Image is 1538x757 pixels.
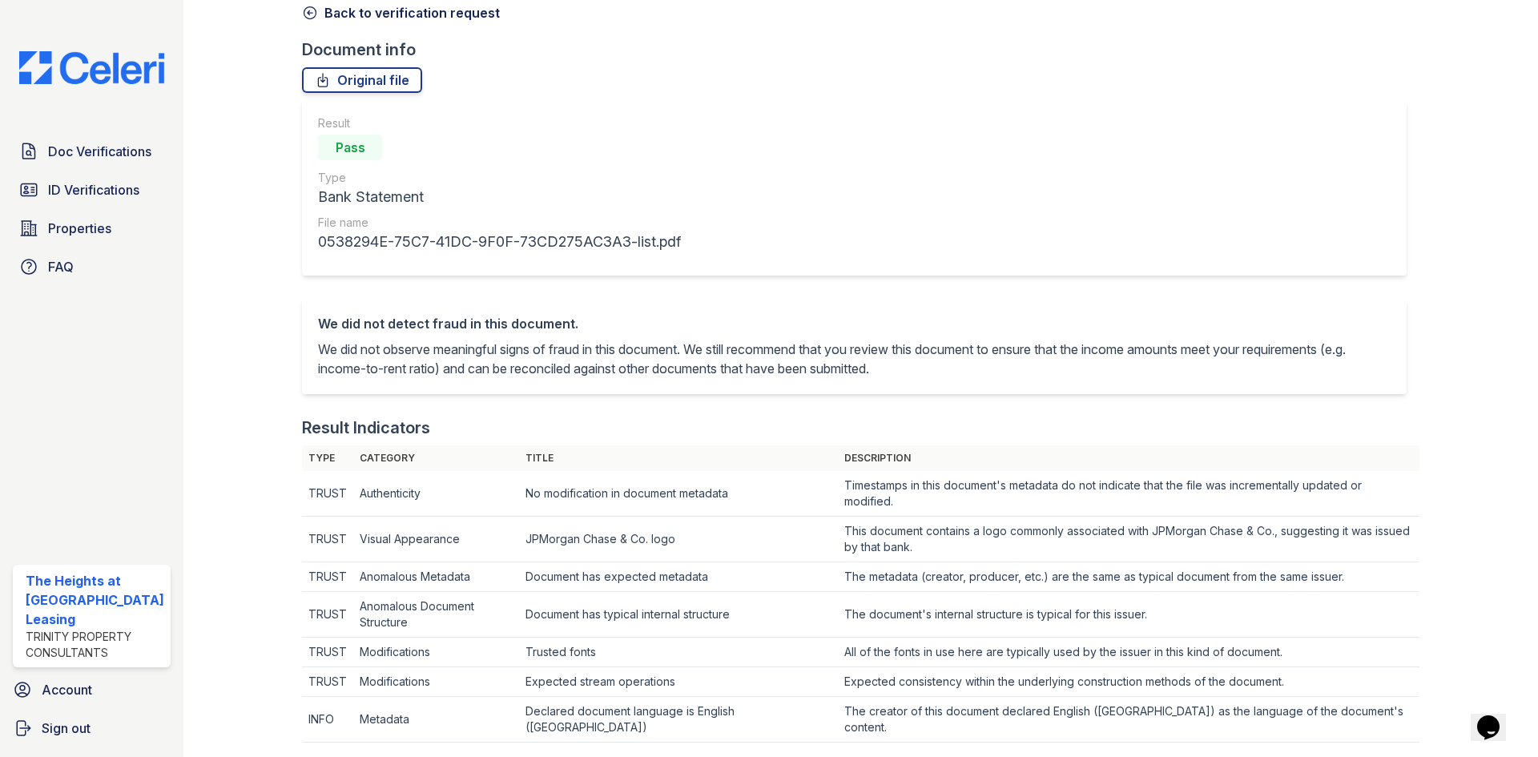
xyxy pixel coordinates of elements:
a: FAQ [13,251,171,283]
span: ID Verifications [48,180,139,199]
td: Declared document language is English ([GEOGRAPHIC_DATA]) [519,697,838,743]
span: Doc Verifications [48,142,151,161]
div: Type [318,170,681,186]
td: Anomalous Document Structure [353,592,519,638]
div: We did not detect fraud in this document. [318,314,1391,333]
div: File name [318,215,681,231]
td: Visual Appearance [353,517,519,562]
div: Result [318,115,681,131]
span: Properties [48,219,111,238]
td: TRUST [302,517,353,562]
a: Back to verification request [302,3,500,22]
td: The creator of this document declared English ([GEOGRAPHIC_DATA]) as the language of the document... [838,697,1419,743]
a: Sign out [6,712,177,744]
div: Trinity Property Consultants [26,629,164,661]
td: Trusted fonts [519,638,838,667]
a: Doc Verifications [13,135,171,167]
td: Modifications [353,667,519,697]
td: The metadata (creator, producer, etc.) are the same as typical document from the same issuer. [838,562,1419,592]
a: Account [6,674,177,706]
td: JPMorgan Chase & Co. logo [519,517,838,562]
td: The document's internal structure is typical for this issuer. [838,592,1419,638]
div: The Heights at [GEOGRAPHIC_DATA] Leasing [26,571,164,629]
td: TRUST [302,562,353,592]
th: Title [519,445,838,471]
td: This document contains a logo commonly associated with JPMorgan Chase & Co., suggesting it was is... [838,517,1419,562]
img: CE_Logo_Blue-a8612792a0a2168367f1c8372b55b34899dd931a85d93a1a3d3e32e68fde9ad4.png [6,51,177,84]
td: Timestamps in this document's metadata do not indicate that the file was incrementally updated or... [838,471,1419,517]
td: Expected consistency within the underlying construction methods of the document. [838,667,1419,697]
div: Pass [318,135,382,160]
th: Category [353,445,519,471]
a: Properties [13,212,171,244]
div: 0538294E-75C7-41DC-9F0F-73CD275AC3A3-list.pdf [318,231,681,253]
a: ID Verifications [13,174,171,206]
td: Anomalous Metadata [353,562,519,592]
td: All of the fonts in use here are typically used by the issuer in this kind of document. [838,638,1419,667]
span: FAQ [48,257,74,276]
div: Document info [302,38,1419,61]
td: TRUST [302,638,353,667]
a: Original file [302,67,422,93]
td: Metadata [353,697,519,743]
th: Description [838,445,1419,471]
td: No modification in document metadata [519,471,838,517]
td: Authenticity [353,471,519,517]
th: Type [302,445,353,471]
td: Modifications [353,638,519,667]
div: Result Indicators [302,417,430,439]
iframe: chat widget [1471,693,1522,741]
span: Sign out [42,719,91,738]
td: Expected stream operations [519,667,838,697]
td: Document has expected metadata [519,562,838,592]
td: TRUST [302,592,353,638]
div: Bank Statement [318,186,681,208]
td: TRUST [302,667,353,697]
span: Account [42,680,92,699]
p: We did not observe meaningful signs of fraud in this document. We still recommend that you review... [318,340,1391,378]
td: TRUST [302,471,353,517]
td: INFO [302,697,353,743]
td: Document has typical internal structure [519,592,838,638]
